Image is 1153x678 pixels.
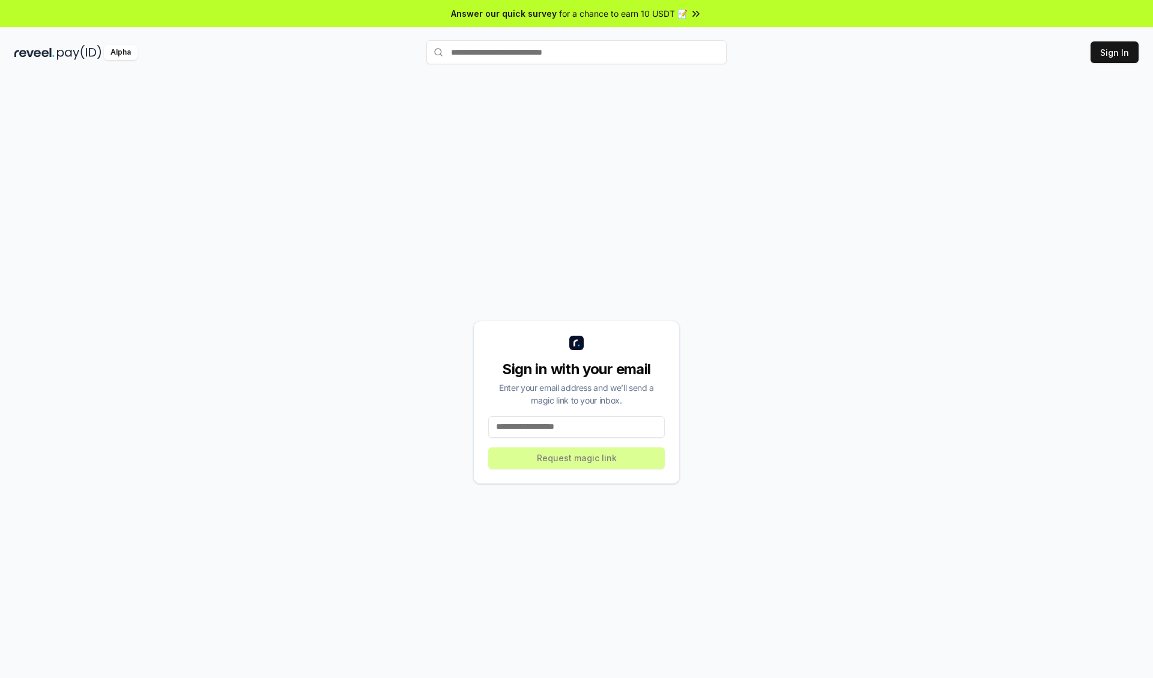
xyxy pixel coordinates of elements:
div: Enter your email address and we’ll send a magic link to your inbox. [488,381,665,407]
div: Alpha [104,45,138,60]
img: pay_id [57,45,101,60]
img: reveel_dark [14,45,55,60]
button: Sign In [1091,41,1139,63]
span: for a chance to earn 10 USDT 📝 [559,7,688,20]
span: Answer our quick survey [451,7,557,20]
div: Sign in with your email [488,360,665,379]
img: logo_small [569,336,584,350]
